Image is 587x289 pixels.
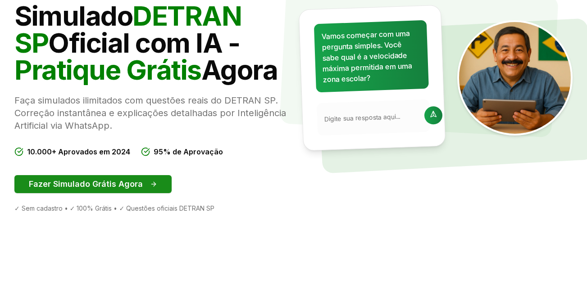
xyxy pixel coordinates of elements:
p: Vamos começar com uma pergunta simples. Você sabe qual é a velocidade máxima permitida em uma zon... [321,27,421,85]
button: Fazer Simulado Grátis Agora [14,175,172,193]
span: 10.000+ Aprovados em 2024 [27,146,130,157]
div: ✓ Sem cadastro • ✓ 100% Grátis • ✓ Questões oficiais DETRAN SP [14,204,287,213]
h1: Simulado Oficial com IA - Agora [14,2,287,83]
p: Faça simulados ilimitados com questões reais do DETRAN SP. Correção instantânea e explicações det... [14,94,287,132]
img: Tio Trânsito [457,20,573,135]
span: 95% de Aprovação [154,146,223,157]
input: Digite sua resposta aqui... [324,111,419,123]
span: Pratique Grátis [14,54,201,86]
